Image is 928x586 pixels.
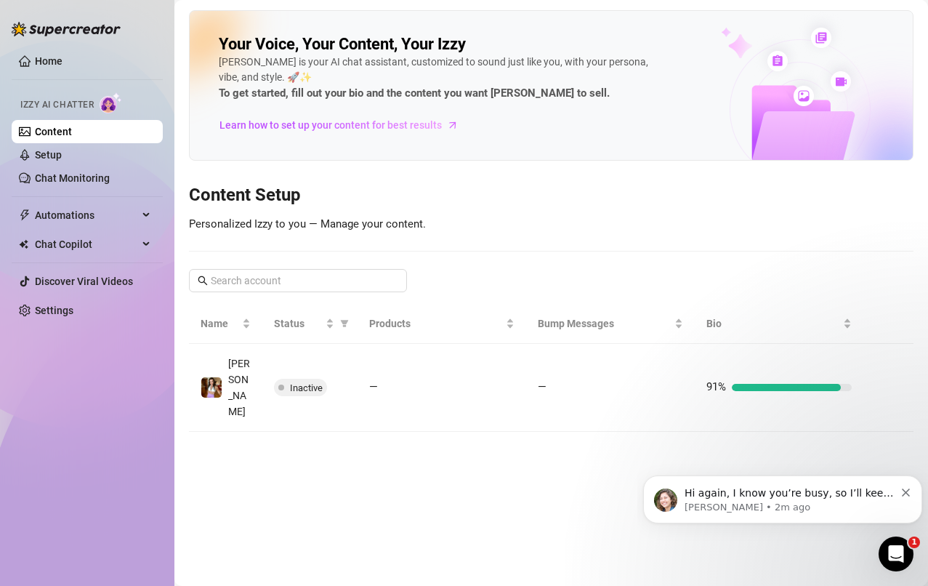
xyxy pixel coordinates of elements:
img: ai-chatter-content-library-cLFOSyPT.png [687,12,913,160]
span: Learn how to set up your content for best results [219,117,442,133]
span: Products [369,316,503,332]
span: Name [201,316,239,332]
span: — [369,380,378,393]
span: Izzy AI Chatter [20,98,94,112]
h3: Content Setup [189,184,913,207]
img: Elena [201,377,222,398]
th: Name [189,304,262,344]
span: Status [274,316,323,332]
a: Discover Viral Videos [35,276,133,287]
span: Chat Copilot [35,233,138,256]
h2: Your Voice, Your Content, Your Izzy [219,34,466,55]
img: logo-BBDzfeDw.svg [12,22,121,36]
th: Products [358,304,526,344]
span: 91% [706,380,726,393]
input: Search account [211,273,387,289]
span: 1 [908,537,920,548]
img: Chat Copilot [19,239,28,249]
span: Inactive [290,382,323,393]
th: Bio [695,304,863,344]
span: — [538,380,546,393]
span: arrow-right [445,118,460,132]
a: Setup [35,149,62,161]
span: [PERSON_NAME] [228,358,250,417]
span: Personalized Izzy to you — Manage your content. [189,217,426,230]
span: filter [337,313,352,334]
span: filter [340,319,349,328]
iframe: Intercom notifications message [637,445,928,547]
span: Bump Messages [538,316,671,332]
a: Chat Monitoring [35,172,110,184]
strong: To get started, fill out your bio and the content you want [PERSON_NAME] to sell. [219,87,610,100]
a: Home [35,55,62,67]
th: Status [262,304,358,344]
a: Learn how to set up your content for best results [219,113,469,137]
div: [PERSON_NAME] is your AI chat assistant, customized to sound just like you, with your persona, vi... [219,55,655,103]
span: search [198,276,208,286]
iframe: Intercom live chat [879,537,913,571]
span: Bio [706,316,840,332]
a: Content [35,126,72,137]
th: Bump Messages [526,304,695,344]
span: thunderbolt [19,209,31,221]
img: AI Chatter [100,92,122,113]
a: Settings [35,305,73,316]
span: Automations [35,204,138,227]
